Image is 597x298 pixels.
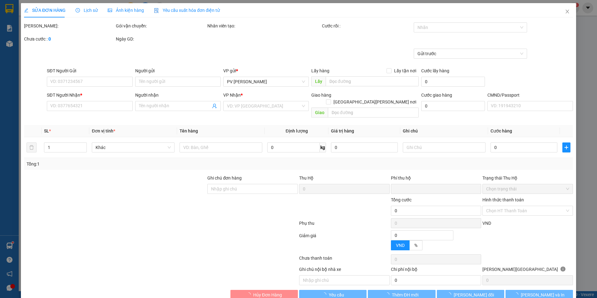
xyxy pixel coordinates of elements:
div: [PERSON_NAME][GEOGRAPHIC_DATA] [482,266,573,275]
div: SĐT Người Gửi [47,67,132,74]
label: Hình thức thanh toán [482,197,524,202]
span: Định lượng [286,128,308,133]
span: Đơn vị tính [92,128,115,133]
span: VND [396,243,405,248]
span: Yêu cầu xuất hóa đơn điện tử [154,8,220,13]
span: VND [482,221,491,226]
div: Chưa cước : [24,36,115,42]
span: PV Nam Đong [227,77,305,86]
input: Dọc đường [328,108,419,118]
span: Ảnh kiện hàng [108,8,144,13]
span: [GEOGRAPHIC_DATA][PERSON_NAME] nơi [331,99,419,105]
div: Tổng: 1 [27,161,230,167]
input: Cước giao hàng [421,101,485,111]
div: Nhân viên tạo: [207,22,321,29]
span: Lấy hàng [311,68,329,73]
span: Lấy [311,76,326,86]
input: Ghi chú đơn hàng [207,184,298,194]
span: Giao hàng [311,93,331,98]
div: Người nhận [135,92,220,99]
div: Gói vận chuyển: [116,22,206,29]
div: VP gửi [223,67,309,74]
input: Ghi Chú [403,142,486,152]
span: Tên hàng [180,128,198,133]
div: Trạng thái Thu Hộ [482,175,573,181]
b: 0 [48,36,51,41]
div: Phụ thu [298,220,390,231]
span: plus [563,145,570,150]
button: plus [562,142,570,152]
input: VD: Bàn, Ghế [180,142,262,152]
div: Phí thu hộ [391,175,481,184]
span: clock-circle [76,8,80,12]
span: Lịch sử [76,8,98,13]
span: Tổng cước [391,197,412,202]
input: Dọc đường [326,76,419,86]
button: Close [559,3,576,21]
label: Cước lấy hàng [421,68,449,73]
span: picture [108,8,112,12]
span: Gửi trước [417,49,523,58]
label: Cước giao hàng [421,93,452,98]
span: close [565,9,570,14]
div: CMND/Passport [487,92,573,99]
span: loading [447,292,454,297]
span: user-add [212,103,217,108]
input: Nhập ghi chú [299,275,390,285]
img: icon [154,8,159,13]
div: Ghi chú nội bộ nhà xe [299,266,390,275]
span: SỬA ĐƠN HÀNG [24,8,66,13]
span: Chọn trạng thái [486,184,569,194]
span: Khác [96,143,171,152]
div: SĐT Người Nhận [47,92,132,99]
span: Giá trị hàng [331,128,354,133]
span: Giao [311,108,328,118]
span: Cước hàng [491,128,512,133]
label: Ghi chú đơn hàng [207,175,242,180]
button: delete [27,142,37,152]
span: VP Nhận [223,93,241,98]
div: Chưa thanh toán [298,255,390,266]
input: Cước lấy hàng [421,77,485,87]
div: [PERSON_NAME]: [24,22,115,29]
span: Thu Hộ [299,175,313,180]
span: loading [514,292,521,297]
span: info-circle [560,267,565,272]
span: SL [44,128,49,133]
span: loading [385,292,392,297]
span: loading [246,292,253,297]
span: Lấy tận nơi [392,67,419,74]
span: loading [322,292,329,297]
span: kg [320,142,326,152]
div: Ngày GD: [116,36,206,42]
span: % [414,243,417,248]
div: Giảm giá [298,232,390,253]
div: Cước rồi : [322,22,412,29]
span: edit [24,8,28,12]
th: Ghi chú [400,125,488,137]
div: Chi phí nội bộ [391,266,481,275]
div: Người gửi [135,67,220,74]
